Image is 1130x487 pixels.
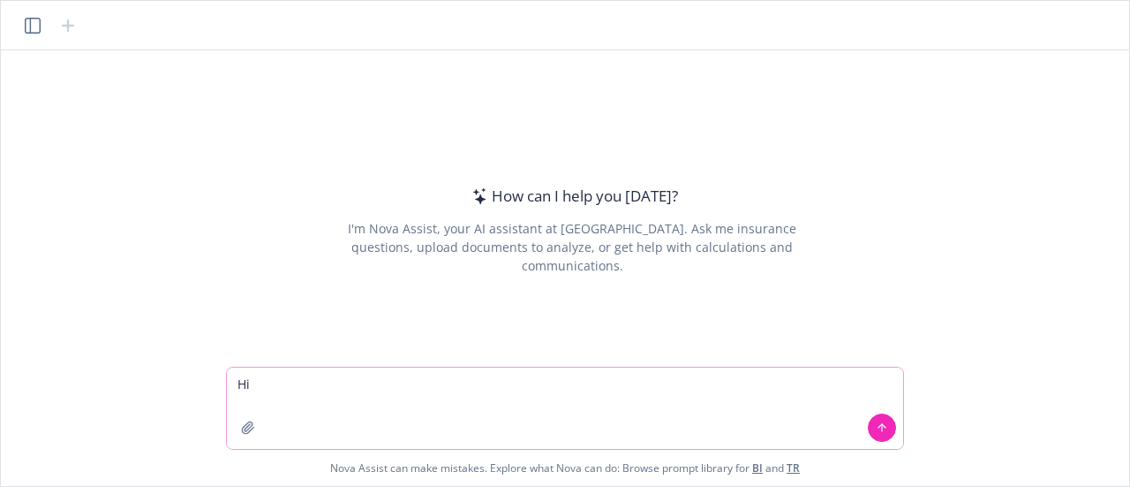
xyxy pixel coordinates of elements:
div: How can I help you [DATE]? [467,185,678,208]
a: TR [787,460,800,476]
textarea: Hi [227,368,903,449]
div: I'm Nova Assist, your AI assistant at [GEOGRAPHIC_DATA]. Ask me insurance questions, upload docum... [323,219,820,275]
span: Nova Assist can make mistakes. Explore what Nova can do: Browse prompt library for and [330,450,800,486]
a: BI [752,460,763,476]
